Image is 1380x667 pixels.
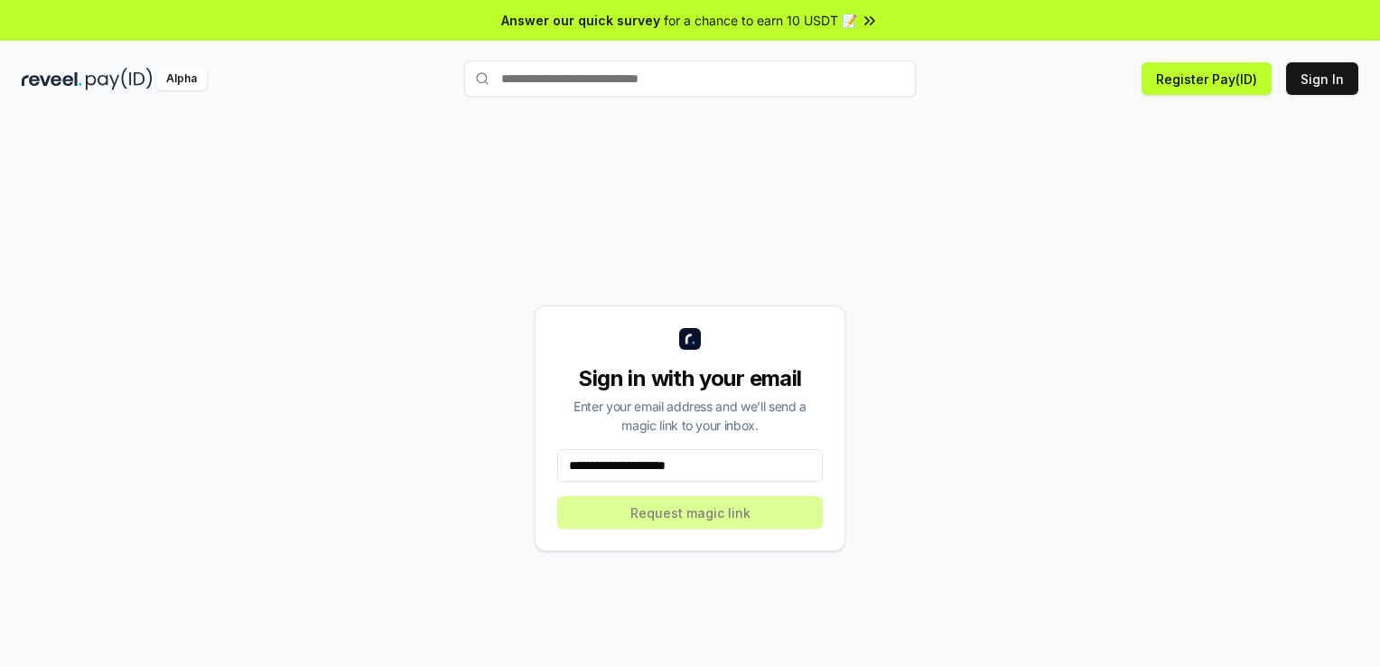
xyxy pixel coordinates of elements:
[501,11,660,30] span: Answer our quick survey
[1142,62,1272,95] button: Register Pay(ID)
[22,68,82,90] img: reveel_dark
[664,11,857,30] span: for a chance to earn 10 USDT 📝
[1286,62,1358,95] button: Sign In
[86,68,153,90] img: pay_id
[156,68,207,90] div: Alpha
[679,328,701,350] img: logo_small
[557,397,823,435] div: Enter your email address and we’ll send a magic link to your inbox.
[557,364,823,393] div: Sign in with your email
